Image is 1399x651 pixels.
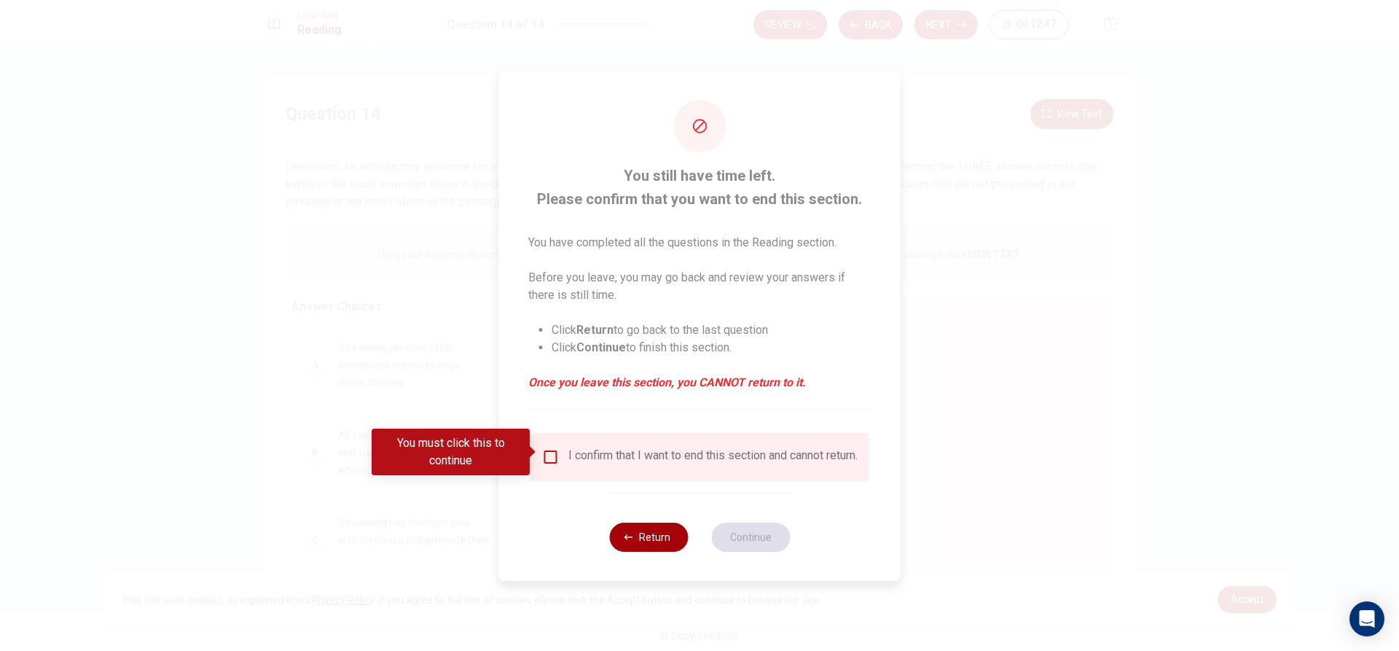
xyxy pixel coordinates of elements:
span: You must click this to continue [542,448,560,466]
div: You must click this to continue [372,429,530,475]
strong: Continue [576,340,626,354]
strong: Return [576,323,614,337]
div: I confirm that I want to end this section and cannot return. [568,448,858,466]
button: Return [609,523,688,552]
li: Click to finish this section. [552,339,871,356]
span: You still have time left. Please confirm that you want to end this section. [528,164,871,211]
p: Before you leave, you may go back and review your answers if there is still time. [528,269,871,304]
p: You have completed all the questions in the Reading section. [528,234,871,252]
div: Open Intercom Messenger [1349,601,1384,636]
button: Continue [711,523,790,552]
li: Click to go back to the last question [552,321,871,339]
em: Once you leave this section, you CANNOT return to it. [528,374,871,391]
